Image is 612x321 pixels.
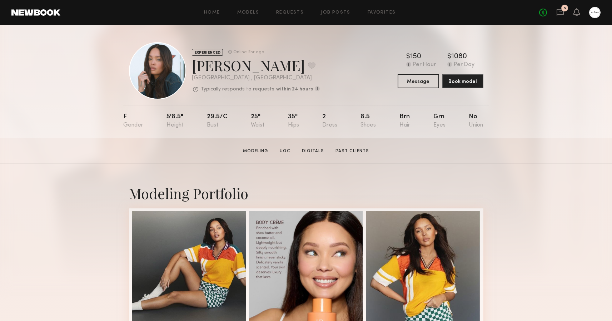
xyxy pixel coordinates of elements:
[333,148,372,154] a: Past Clients
[410,53,421,60] div: 150
[240,148,271,154] a: Modeling
[277,148,293,154] a: UGC
[451,53,467,60] div: 1080
[237,10,259,15] a: Models
[442,74,483,88] button: Book model
[454,62,474,68] div: Per Day
[564,6,566,10] div: 5
[556,8,564,17] a: 5
[123,114,143,128] div: F
[447,53,451,60] div: $
[201,87,274,92] p: Typically responds to requests
[433,114,446,128] div: Grn
[322,114,337,128] div: 2
[469,114,483,128] div: No
[360,114,376,128] div: 8.5
[321,10,350,15] a: Job Posts
[368,10,396,15] a: Favorites
[398,74,439,88] button: Message
[192,49,223,56] div: EXPERIENCED
[299,148,327,154] a: Digitals
[288,114,299,128] div: 35"
[192,56,320,75] div: [PERSON_NAME]
[204,10,220,15] a: Home
[406,53,410,60] div: $
[192,75,320,81] div: [GEOGRAPHIC_DATA] , [GEOGRAPHIC_DATA]
[129,184,483,203] div: Modeling Portfolio
[166,114,184,128] div: 5'8.5"
[233,50,264,55] div: Online 2hr ago
[413,62,436,68] div: Per Hour
[399,114,410,128] div: Brn
[276,87,313,92] b: within 24 hours
[207,114,228,128] div: 29.5/c
[251,114,264,128] div: 25"
[276,10,304,15] a: Requests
